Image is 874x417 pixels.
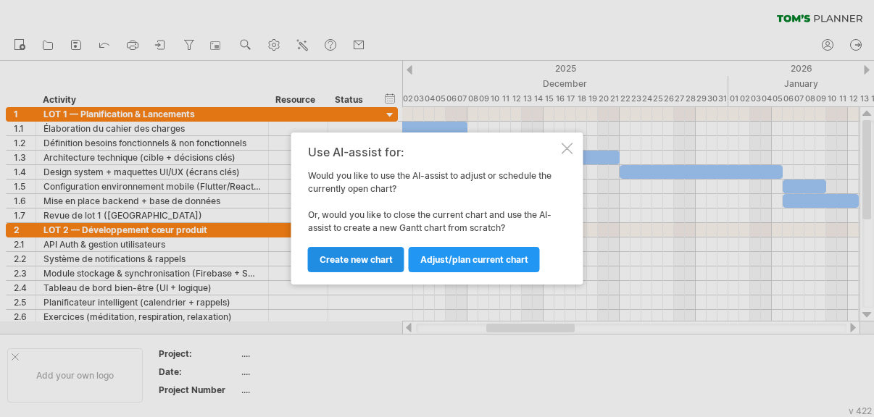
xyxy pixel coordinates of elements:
div: Use AI-assist for: [308,146,559,159]
span: Adjust/plan current chart [420,254,528,265]
a: Create new chart [308,247,404,272]
span: Create new chart [320,254,393,265]
a: Adjust/plan current chart [409,247,540,272]
div: Would you like to use the AI-assist to adjust or schedule the currently open chart? Or, would you... [308,146,559,271]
